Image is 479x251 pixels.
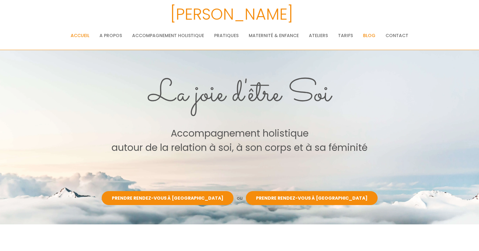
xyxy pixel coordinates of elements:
[99,29,122,42] a: A propos
[233,194,246,202] div: ou
[249,29,299,42] a: Maternité & Enfance
[17,2,446,27] h3: [PERSON_NAME]
[214,29,239,42] a: Pratiques
[386,29,408,42] a: Contact
[102,191,233,205] a: Prendre rendez-vous à [GEOGRAPHIC_DATA]
[309,29,328,42] a: Ateliers
[71,29,89,42] a: Accueil
[363,29,375,42] a: Blog
[132,29,204,42] a: Accompagnement holistique
[246,191,378,205] a: Prendre rendez-vous à [GEOGRAPHIC_DATA]
[338,29,353,42] a: Tarifs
